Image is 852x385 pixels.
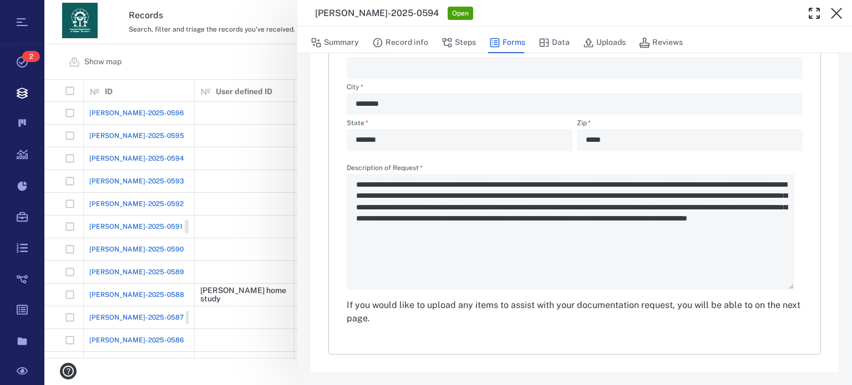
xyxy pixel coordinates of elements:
div: If you would like to upload any items to assist with your documentation request, you will be able... [347,299,803,325]
button: Record info [372,32,428,53]
button: Toggle Fullscreen [803,2,825,24]
button: Steps [442,32,476,53]
button: Data [539,32,570,53]
button: Close [825,2,848,24]
h3: [PERSON_NAME]-2025-0594 [315,7,439,20]
button: Summary [311,32,359,53]
label: Zip [577,120,803,129]
button: Uploads [583,32,626,53]
span: 2 [22,51,40,62]
button: Forms [489,32,525,53]
label: City [347,84,803,93]
button: Reviews [639,32,683,53]
span: Help [25,8,48,18]
label: Description of Request [347,165,803,174]
span: Open [450,9,471,18]
label: State [347,120,572,129]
